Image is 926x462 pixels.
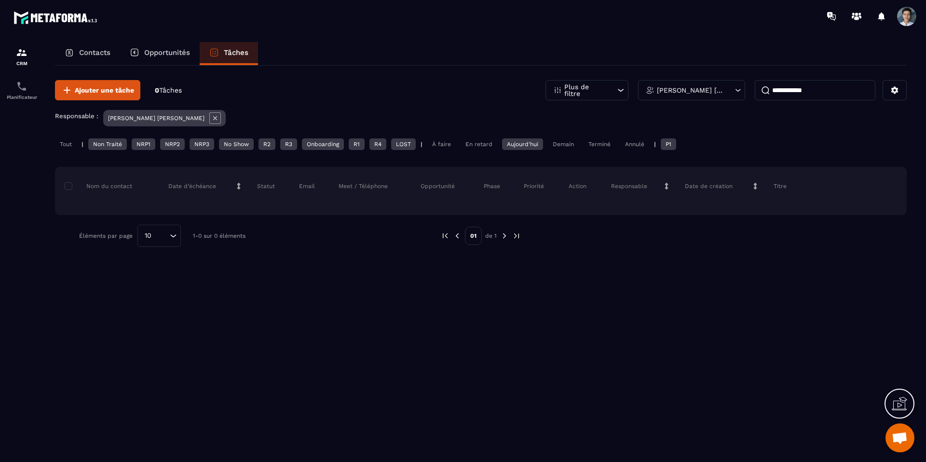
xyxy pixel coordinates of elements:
p: [PERSON_NAME] [PERSON_NAME] [108,115,204,122]
p: Responsable [611,182,647,190]
div: Terminé [584,138,615,150]
div: R1 [349,138,365,150]
span: Ajouter une tâche [75,85,134,95]
div: Aujourd'hui [502,138,543,150]
p: CRM [2,61,41,66]
img: scheduler [16,81,27,92]
div: R3 [280,138,297,150]
p: Plus de filtre [564,83,607,97]
p: Priorité [524,182,544,190]
div: Onboarding [302,138,344,150]
span: 10 [141,231,155,241]
div: NRP1 [132,138,155,150]
button: Ajouter une tâche [55,80,140,100]
div: Non Traité [88,138,127,150]
a: schedulerschedulerPlanificateur [2,73,41,107]
img: prev [453,231,462,240]
p: | [82,141,83,148]
p: Statut [257,182,275,190]
a: Opportunités [120,42,200,65]
div: À faire [427,138,456,150]
p: | [654,141,656,148]
input: Search for option [155,231,167,241]
img: next [512,231,521,240]
div: P1 [661,138,676,150]
p: 01 [465,227,482,245]
a: Tâches [200,42,258,65]
div: R2 [259,138,275,150]
div: NRP2 [160,138,185,150]
div: Search for option [137,225,181,247]
p: Responsable : [55,112,98,120]
img: prev [441,231,449,240]
p: Action [569,182,586,190]
p: Date d’échéance [168,182,216,190]
p: Email [299,182,315,190]
p: Meet / Téléphone [339,182,388,190]
p: Contacts [79,48,110,57]
img: next [500,231,509,240]
p: de 1 [485,232,497,240]
div: NRP3 [190,138,214,150]
p: Planificateur [2,95,41,100]
a: Contacts [55,42,120,65]
div: En retard [461,138,497,150]
div: Demain [548,138,579,150]
p: | [421,141,422,148]
div: R4 [369,138,386,150]
div: Tout [55,138,77,150]
p: 1-0 sur 0 éléments [193,232,245,239]
p: Phase [484,182,500,190]
p: 0 [155,86,182,95]
p: [PERSON_NAME] [PERSON_NAME] [657,87,724,94]
a: formationformationCRM [2,40,41,73]
p: Opportunité [421,182,455,190]
p: Titre [774,182,787,190]
div: Annulé [620,138,649,150]
div: No Show [219,138,254,150]
p: Éléments par page [79,232,133,239]
img: formation [16,47,27,58]
p: Date de création [685,182,733,190]
span: Tâches [159,86,182,94]
p: Opportunités [144,48,190,57]
img: logo [14,9,100,27]
p: Tâches [224,48,248,57]
div: LOST [391,138,416,150]
p: Nom du contact [67,182,132,190]
div: Ouvrir le chat [885,423,914,452]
